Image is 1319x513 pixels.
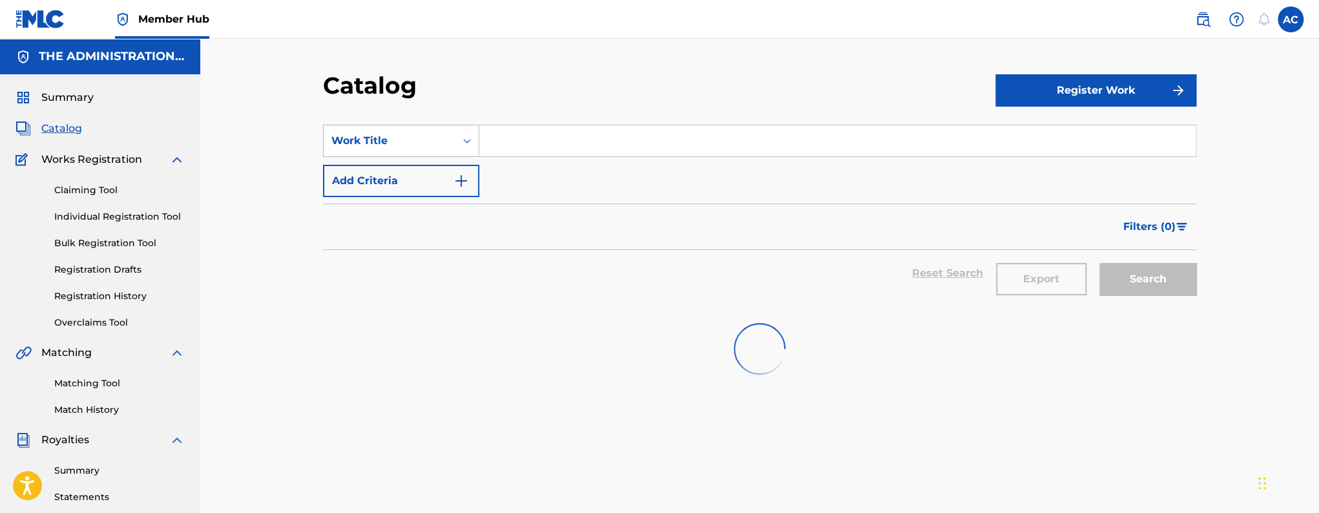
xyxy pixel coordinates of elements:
[16,90,94,105] a: SummarySummary
[1229,12,1244,27] img: help
[1170,83,1186,98] img: f7272a7cc735f4ea7f67.svg
[323,71,423,100] h2: Catalog
[734,323,785,375] img: preloader
[1278,6,1303,32] div: User Menu
[41,121,82,136] span: Catalog
[16,345,32,361] img: Matching
[41,90,94,105] span: Summary
[1257,13,1270,26] div: Notifications
[323,165,479,197] button: Add Criteria
[16,432,31,448] img: Royalties
[54,289,185,303] a: Registration History
[1190,6,1216,32] a: Public Search
[1123,219,1176,235] span: Filters ( 0 )
[453,173,469,189] img: 9d2ae6d4665cec9f34b9.svg
[54,490,185,504] a: Statements
[16,121,82,136] a: CatalogCatalog
[16,121,31,136] img: Catalog
[115,12,130,27] img: Top Rightsholder
[54,263,185,277] a: Registration Drafts
[16,10,65,28] img: MLC Logo
[41,345,92,361] span: Matching
[1176,223,1187,231] img: filter
[54,210,185,224] a: Individual Registration Tool
[323,125,1196,308] form: Search Form
[1258,464,1266,503] div: Drag
[54,236,185,250] a: Bulk Registration Tool
[1116,211,1196,243] button: Filters (0)
[54,403,185,417] a: Match History
[1195,12,1210,27] img: search
[54,316,185,330] a: Overclaims Tool
[169,345,185,361] img: expand
[169,152,185,167] img: expand
[41,152,142,167] span: Works Registration
[995,74,1196,107] button: Register Work
[39,49,185,64] h5: THE ADMINISTRATION MP INC
[169,432,185,448] img: expand
[1223,6,1249,32] div: Help
[41,432,89,448] span: Royalties
[331,133,448,149] div: Work Title
[16,49,31,65] img: Accounts
[54,464,185,477] a: Summary
[16,90,31,105] img: Summary
[138,12,209,26] span: Member Hub
[16,152,32,167] img: Works Registration
[54,377,185,390] a: Matching Tool
[1254,451,1319,513] iframe: Chat Widget
[54,183,185,197] a: Claiming Tool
